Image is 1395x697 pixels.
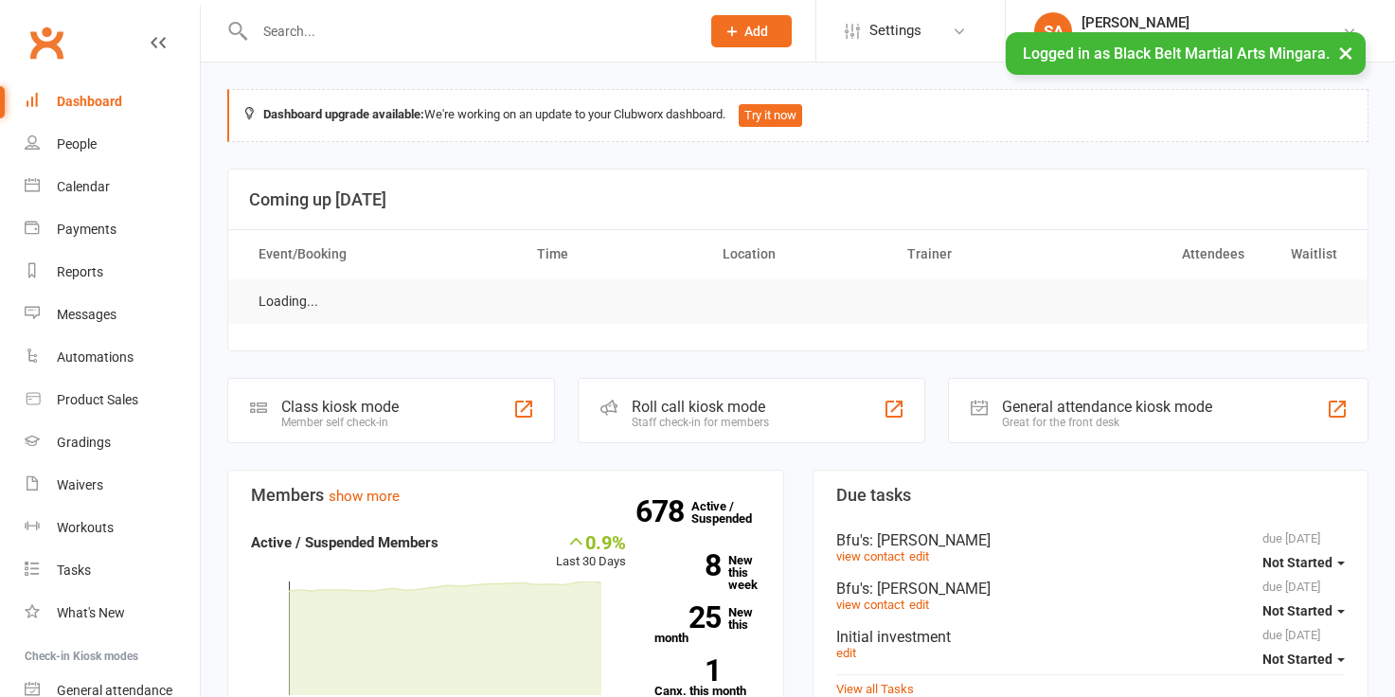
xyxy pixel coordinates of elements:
div: Workouts [57,520,114,535]
td: Loading... [241,279,335,324]
strong: Dashboard upgrade available: [263,107,424,121]
span: : [PERSON_NAME] [869,580,991,598]
a: 1Canx. this month [654,659,760,697]
div: Great for the front desk [1002,416,1212,429]
strong: 678 [635,497,691,526]
span: Logged in as Black Belt Martial Arts Mingara. [1023,45,1330,63]
strong: 1 [654,656,721,685]
a: View all Tasks [836,682,914,696]
a: edit [909,598,929,612]
a: Automations [25,336,200,379]
div: Roll call kiosk mode [632,398,769,416]
button: Not Started [1262,594,1345,628]
div: Member self check-in [281,416,399,429]
div: General attendance kiosk mode [1002,398,1212,416]
a: Workouts [25,507,200,549]
div: Initial investment [836,628,1346,646]
button: Not Started [1262,545,1345,580]
span: Not Started [1262,652,1332,667]
strong: 8 [654,551,721,580]
h3: Coming up [DATE] [249,190,1347,209]
button: Try it now [739,104,802,127]
div: Staff check-in for members [632,416,769,429]
th: Trainer [890,230,1076,278]
h3: Due tasks [836,486,1346,505]
strong: Active / Suspended Members [251,534,438,551]
a: Clubworx [23,19,70,66]
button: Add [711,15,792,47]
span: Not Started [1262,603,1332,618]
a: edit [909,549,929,563]
h3: Members [251,486,760,505]
a: Tasks [25,549,200,592]
div: [PERSON_NAME] [1082,14,1342,31]
div: We're working on an update to your Clubworx dashboard. [227,89,1368,142]
a: Calendar [25,166,200,208]
a: 8New this week [654,554,760,591]
div: Calendar [57,179,110,194]
button: Not Started [1262,642,1345,676]
a: view contact [836,549,904,563]
div: Last 30 Days [556,531,626,572]
a: Dashboard [25,80,200,123]
div: 0.9% [556,531,626,552]
a: Messages [25,294,200,336]
a: People [25,123,200,166]
a: Gradings [25,421,200,464]
div: Reports [57,264,103,279]
th: Location [706,230,891,278]
div: Tasks [57,563,91,578]
div: Bfu's [836,580,1346,598]
div: Gradings [57,435,111,450]
a: Payments [25,208,200,251]
input: Search... [249,18,687,45]
a: Waivers [25,464,200,507]
div: People [57,136,97,152]
a: Reports [25,251,200,294]
div: Black Belt Martial Arts [GEOGRAPHIC_DATA] [1082,31,1342,48]
th: Time [520,230,706,278]
th: Event/Booking [241,230,520,278]
span: Not Started [1262,555,1332,570]
div: Payments [57,222,116,237]
div: Automations [57,349,134,365]
a: show more [329,488,400,505]
a: edit [836,646,856,660]
a: 25New this month [654,606,760,644]
div: What's New [57,605,125,620]
a: What's New [25,592,200,634]
div: Messages [57,307,116,322]
button: × [1329,32,1363,73]
span: Add [744,24,768,39]
span: Settings [869,9,921,52]
div: Dashboard [57,94,122,109]
strong: 25 [654,603,721,632]
div: Waivers [57,477,103,492]
th: Attendees [1076,230,1261,278]
div: Bfu's [836,531,1346,549]
a: 678Active / Suspended [691,486,775,539]
th: Waitlist [1261,230,1354,278]
div: Class kiosk mode [281,398,399,416]
div: SA [1034,12,1072,50]
span: : [PERSON_NAME] [869,531,991,549]
a: Product Sales [25,379,200,421]
a: view contact [836,598,904,612]
div: Product Sales [57,392,138,407]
